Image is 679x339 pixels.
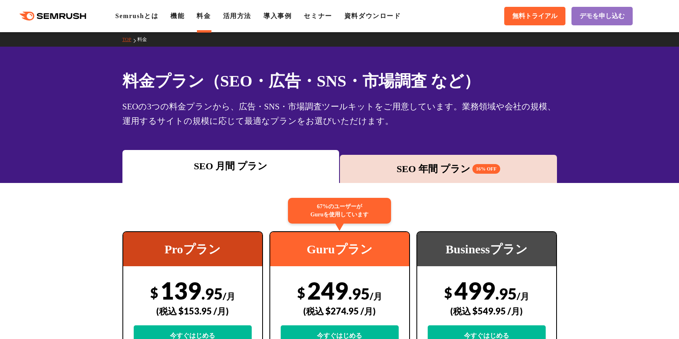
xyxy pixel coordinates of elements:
[512,12,557,21] span: 無料トライアル
[270,232,409,266] div: Guruプラン
[428,297,546,325] div: (税込 $549.95 /月)
[504,7,565,25] a: 無料トライアル
[495,284,517,303] span: .95
[370,291,382,302] span: /月
[263,12,292,19] a: 導入事例
[201,284,223,303] span: .95
[115,12,158,19] a: Semrushとは
[122,69,557,93] h1: 料金プラン（SEO・広告・SNS・市場調査 など）
[137,37,153,42] a: 料金
[288,198,391,224] div: 67%のユーザーが Guruを使用しています
[417,232,556,266] div: Businessプラン
[126,159,335,173] div: SEO 月間 プラン
[517,291,529,302] span: /月
[123,232,262,266] div: Proプラン
[150,284,158,301] span: $
[348,284,370,303] span: .95
[134,297,252,325] div: (税込 $153.95 /月)
[344,162,553,176] div: SEO 年間 プラン
[472,164,500,174] span: 16% OFF
[223,12,251,19] a: 活用方法
[170,12,184,19] a: 機能
[197,12,211,19] a: 料金
[344,12,401,19] a: 資料ダウンロード
[297,284,305,301] span: $
[122,37,137,42] a: TOP
[571,7,633,25] a: デモを申し込む
[281,297,399,325] div: (税込 $274.95 /月)
[444,284,452,301] span: $
[580,12,625,21] span: デモを申し込む
[122,99,557,128] div: SEOの3つの料金プランから、広告・SNS・市場調査ツールキットをご用意しています。業務領域や会社の規模、運用するサイトの規模に応じて最適なプランをお選びいただけます。
[304,12,332,19] a: セミナー
[223,291,235,302] span: /月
